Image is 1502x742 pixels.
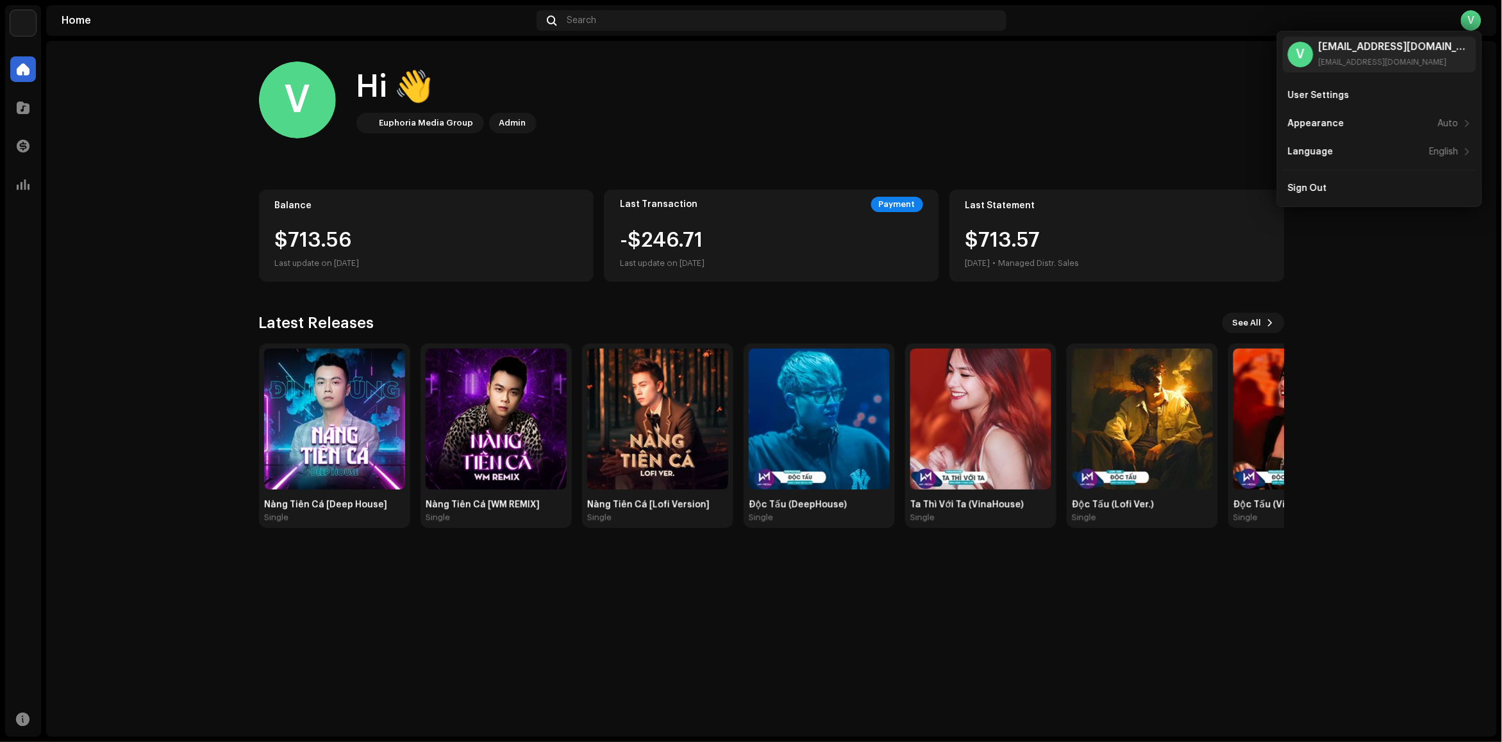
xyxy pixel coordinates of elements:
[1461,10,1481,31] div: V
[1319,57,1471,67] div: [EMAIL_ADDRESS][DOMAIN_NAME]
[620,199,697,210] div: Last Transaction
[1233,310,1262,336] span: See All
[620,256,705,271] div: Last update on [DATE]
[259,313,374,333] h3: Latest Releases
[275,201,578,211] div: Balance
[1222,313,1285,333] button: See All
[1283,176,1476,201] re-m-nav-item: Sign Out
[264,500,405,510] div: Nàng Tiên Cá [Deep House]
[910,349,1051,490] img: 45bc9f6c-673f-49eb-9c63-6d5b2513802f
[359,115,374,131] img: de0d2825-999c-4937-b35a-9adca56ee094
[1072,500,1213,510] div: Độc Tấu (Lofi Ver.)
[1288,119,1344,129] div: Appearance
[1283,83,1476,108] re-m-nav-item: User Settings
[965,201,1269,211] div: Last Statement
[1283,139,1476,165] re-m-nav-item: Language
[1438,119,1458,129] div: Auto
[380,115,474,131] div: Euphoria Media Group
[910,513,935,523] div: Single
[1288,90,1349,101] div: User Settings
[426,513,450,523] div: Single
[275,256,578,271] div: Last update on [DATE]
[587,500,728,510] div: Nàng Tiên Cá [Lofi Version]
[10,10,36,36] img: de0d2825-999c-4937-b35a-9adca56ee094
[1233,349,1374,490] img: 65306e45-759c-4ff8-a21a-efc3f74c74cd
[1288,147,1333,157] div: Language
[587,513,612,523] div: Single
[426,349,567,490] img: a2814127-60da-4a06-b14a-c068bd307de5
[749,349,890,490] img: 4ace19a4-a4b6-4922-baa3-fda1bae47dac
[1072,513,1096,523] div: Single
[949,190,1285,282] re-o-card-value: Last Statement
[1288,42,1314,67] div: V
[356,67,537,108] div: Hi 👋
[965,256,990,271] div: [DATE]
[1233,500,1374,510] div: Độc Tấu (VinaHouse)
[993,256,996,271] div: •
[1288,183,1327,194] div: Sign Out
[1233,513,1258,523] div: Single
[871,197,923,212] div: Payment
[749,513,773,523] div: Single
[567,15,596,26] span: Search
[587,349,728,490] img: 646eeb61-554c-4d2e-9bf5-c547bc17780f
[264,349,405,490] img: 125ca777-8796-4570-95af-8a898eb5fe0a
[1430,147,1458,157] div: English
[259,62,336,138] div: V
[749,500,890,510] div: Độc Tấu (DeepHouse)
[1283,111,1476,136] re-m-nav-item: Appearance
[264,513,288,523] div: Single
[426,500,567,510] div: Nàng Tiên Cá [WM REMIX]
[259,190,594,282] re-o-card-value: Balance
[910,500,1051,510] div: Ta Thì Với Ta (VinaHouse)
[999,256,1080,271] div: Managed Distr. Sales
[62,15,531,26] div: Home
[499,115,526,131] div: Admin
[1319,42,1471,52] div: [EMAIL_ADDRESS][DOMAIN_NAME]
[1072,349,1213,490] img: e11e9cc1-c1c4-4e68-aff3-f7ff0d0e5868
